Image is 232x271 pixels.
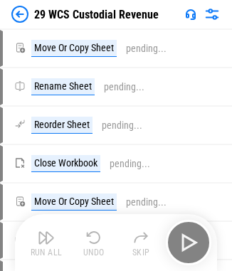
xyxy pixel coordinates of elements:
div: Rename Sheet [31,78,95,95]
img: Back [11,6,28,23]
div: 29 WCS Custodial Revenue [34,8,159,21]
img: Support [185,9,196,20]
div: pending... [102,120,142,131]
div: pending... [104,82,144,92]
div: pending... [126,197,167,208]
div: pending... [126,43,167,54]
div: Move Or Copy Sheet [31,193,117,211]
div: Reorder Sheet [31,117,93,134]
div: pending... [110,159,150,169]
img: Settings menu [204,6,221,23]
div: Close Workbook [31,155,100,172]
div: Move Or Copy Sheet [31,40,117,57]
